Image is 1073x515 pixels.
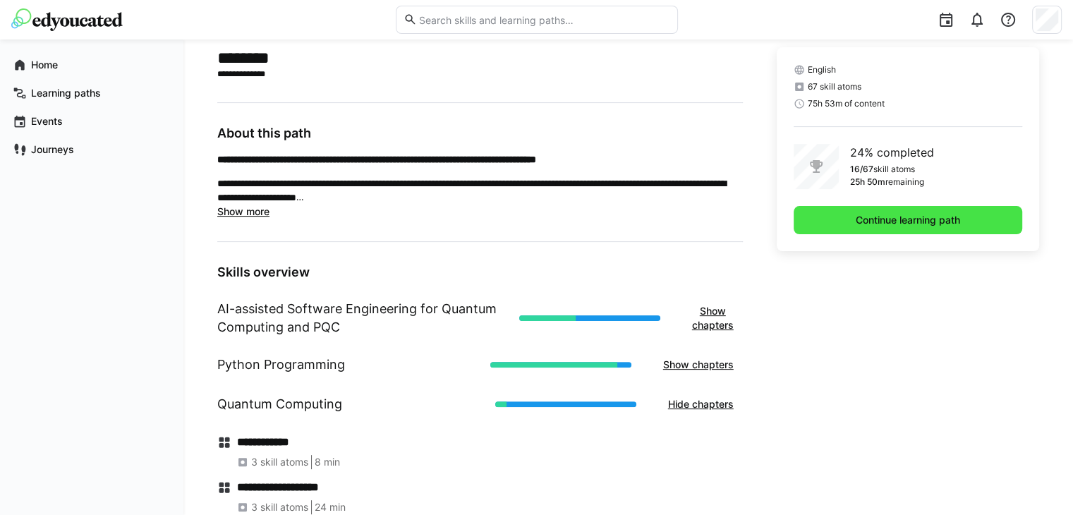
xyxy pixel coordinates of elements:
[850,144,934,161] p: 24% completed
[850,176,885,188] p: 25h 50m
[417,13,669,26] input: Search skills and learning paths…
[659,390,743,418] button: Hide chapters
[683,297,743,339] button: Show chapters
[217,300,508,337] h1: AI-assisted Software Engineering for Quantum Computing and PQC
[854,213,962,227] span: Continue learning path
[251,455,308,469] span: 3 skill atoms
[885,176,924,188] p: remaining
[808,64,836,75] span: English
[315,455,340,469] span: 8 min
[251,500,308,514] span: 3 skill atoms
[666,397,736,411] span: Hide chapters
[808,98,885,109] span: 75h 53m of content
[850,164,873,175] p: 16/67
[661,358,736,372] span: Show chapters
[794,206,1022,234] button: Continue learning path
[217,205,269,217] span: Show more
[690,304,736,332] span: Show chapters
[217,356,345,374] h1: Python Programming
[808,81,861,92] span: 67 skill atoms
[217,126,743,141] h3: About this path
[217,395,342,413] h1: Quantum Computing
[217,265,743,280] h3: Skills overview
[873,164,915,175] p: skill atoms
[315,500,346,514] span: 24 min
[654,351,743,379] button: Show chapters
